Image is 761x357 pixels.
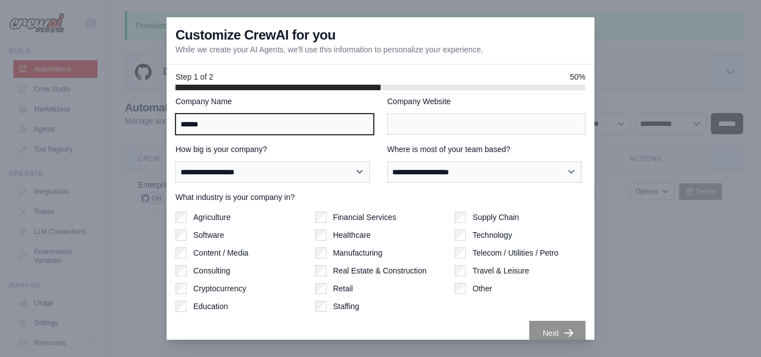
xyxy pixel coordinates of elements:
label: Where is most of your team based? [387,144,586,155]
label: What industry is your company in? [175,192,586,203]
label: Manufacturing [333,247,383,258]
label: Retail [333,283,353,294]
label: Healthcare [333,229,371,241]
label: Consulting [193,265,230,276]
label: Staffing [333,301,359,312]
h3: Customize CrewAI for you [175,26,335,44]
p: While we create your AI Agents, we'll use this information to personalize your experience. [175,44,483,55]
label: Telecom / Utilities / Petro [472,247,558,258]
label: Supply Chain [472,212,519,223]
label: Agriculture [193,212,231,223]
label: Travel & Leisure [472,265,529,276]
label: How big is your company? [175,144,374,155]
span: Step 1 of 2 [175,71,213,82]
label: Other [472,283,492,294]
label: Education [193,301,228,312]
label: Company Name [175,96,374,107]
label: Cryptocurrency [193,283,246,294]
label: Content / Media [193,247,248,258]
label: Financial Services [333,212,397,223]
label: Software [193,229,224,241]
label: Technology [472,229,512,241]
label: Company Website [387,96,586,107]
label: Real Estate & Construction [333,265,427,276]
button: Next [529,321,586,345]
span: 50% [570,71,586,82]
